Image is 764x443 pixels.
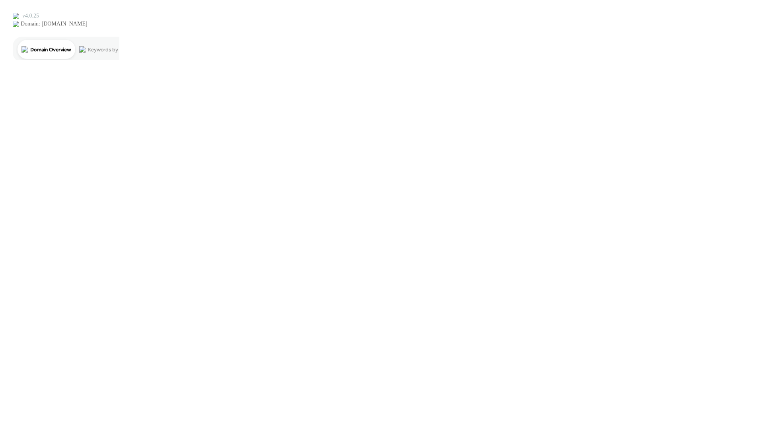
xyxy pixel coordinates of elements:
[13,13,19,19] img: logo_orange.svg
[13,21,19,27] img: website_grey.svg
[21,21,88,27] div: Domain: [DOMAIN_NAME]
[22,13,39,19] div: v 4.0.25
[88,47,134,52] div: Keywords by Traffic
[79,46,86,53] img: tab_keywords_by_traffic_grey.svg
[30,47,71,52] div: Domain Overview
[21,46,28,53] img: tab_domain_overview_orange.svg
